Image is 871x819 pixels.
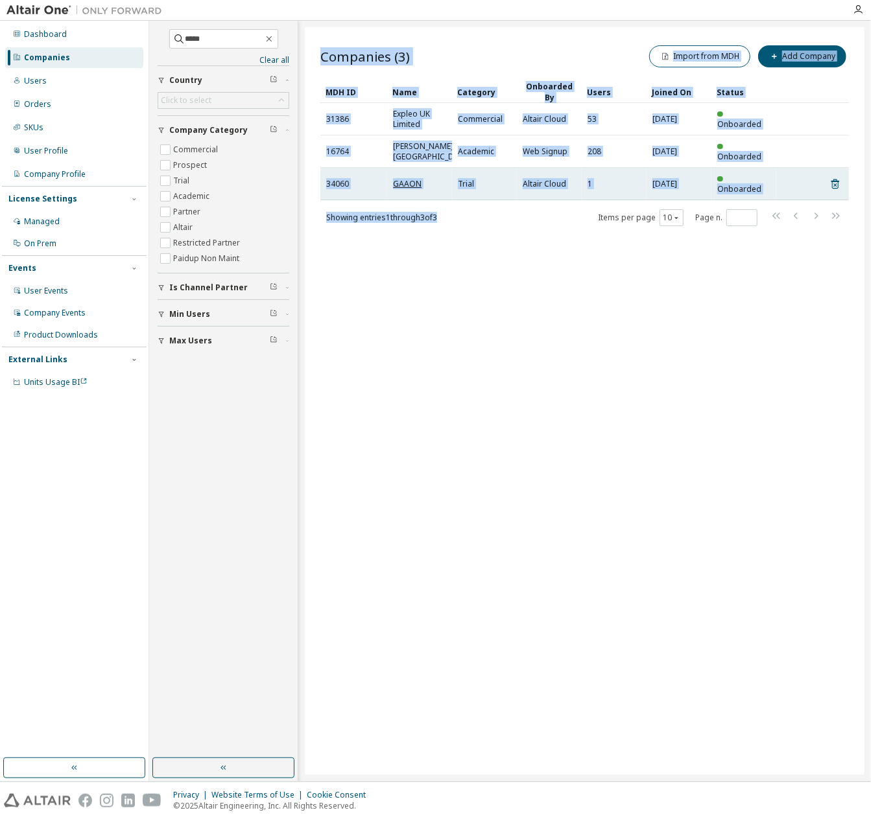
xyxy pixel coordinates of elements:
a: GAAON [393,178,422,189]
span: Clear filter [270,125,278,135]
div: Status [717,82,771,102]
span: [DATE] [652,179,677,189]
span: Showing entries 1 through 3 of 3 [326,212,437,223]
span: Clear filter [270,283,278,293]
div: SKUs [24,122,43,133]
button: Company Category [158,116,289,144]
label: Partner [173,204,203,220]
button: Country [158,66,289,95]
div: Companies [24,52,70,63]
a: Expleo UK Limited [393,108,430,130]
button: Import from MDH [649,45,750,67]
span: Onboarded [717,151,761,162]
div: Managed [24,216,60,227]
span: 208 [588,146,601,157]
span: Company Category [169,125,248,135]
div: Users [587,82,641,102]
label: Commercial [173,142,221,157]
span: Units Usage BI [24,376,88,387]
span: Items per page [598,209,684,226]
span: 16764 [326,146,349,157]
button: Is Channel Partner [158,273,289,302]
div: Click to select [161,95,211,106]
div: MDH ID [326,82,382,102]
span: Commercial [458,114,503,124]
label: Academic [173,189,212,204]
span: Onboarded [717,183,761,194]
div: Category [457,82,512,102]
img: altair_logo.svg [4,794,71,807]
div: Events [8,263,36,273]
div: User Profile [24,146,68,156]
button: Max Users [158,327,289,355]
div: Dashboard [24,29,67,40]
span: [DATE] [652,114,677,124]
button: Add Company [758,45,846,67]
div: Users [24,76,47,86]
label: Restricted Partner [173,235,243,251]
span: 34060 [326,179,349,189]
span: Country [169,75,202,86]
span: Academic [458,146,494,157]
a: [PERSON_NAME][GEOGRAPHIC_DATA] [393,141,471,162]
span: Clear filter [270,75,278,86]
label: Altair [173,220,195,235]
span: [DATE] [652,146,677,157]
div: Company Profile [24,169,86,179]
span: Companies (3) [320,47,410,65]
span: 53 [588,114,597,124]
span: Clear filter [270,336,278,346]
button: Min Users [158,300,289,329]
img: Altair One [6,4,169,17]
span: Min Users [169,309,210,319]
img: linkedin.svg [121,794,135,807]
div: Name [392,82,447,102]
div: Company Events [24,308,86,318]
span: Onboarded [717,119,761,130]
div: External Links [8,354,67,365]
div: Website Terms of Use [211,790,307,800]
img: facebook.svg [78,794,92,807]
span: Max Users [169,336,212,346]
div: On Prem [24,238,56,249]
div: Cookie Consent [307,790,374,800]
span: Altair Cloud [523,179,566,189]
div: Click to select [158,93,289,108]
span: Altair Cloud [523,114,566,124]
span: Is Channel Partner [169,283,248,293]
div: Orders [24,99,51,110]
img: instagram.svg [100,794,113,807]
div: Product Downloads [24,330,98,340]
a: Clear all [158,55,289,65]
span: 1 [588,179,592,189]
img: youtube.svg [143,794,161,807]
span: Trial [458,179,474,189]
label: Trial [173,173,192,189]
label: Paidup Non Maint [173,251,242,266]
div: User Events [24,286,68,296]
label: Prospect [173,157,209,173]
div: License Settings [8,194,77,204]
div: Privacy [173,790,211,800]
div: Joined On [652,82,706,102]
span: 31386 [326,114,349,124]
span: Web Signup [523,146,567,157]
span: Clear filter [270,309,278,319]
p: © 2025 Altair Engineering, Inc. All Rights Reserved. [173,800,374,811]
button: 10 [663,213,680,223]
span: Page n. [695,209,758,226]
div: Onboarded By [522,81,577,103]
